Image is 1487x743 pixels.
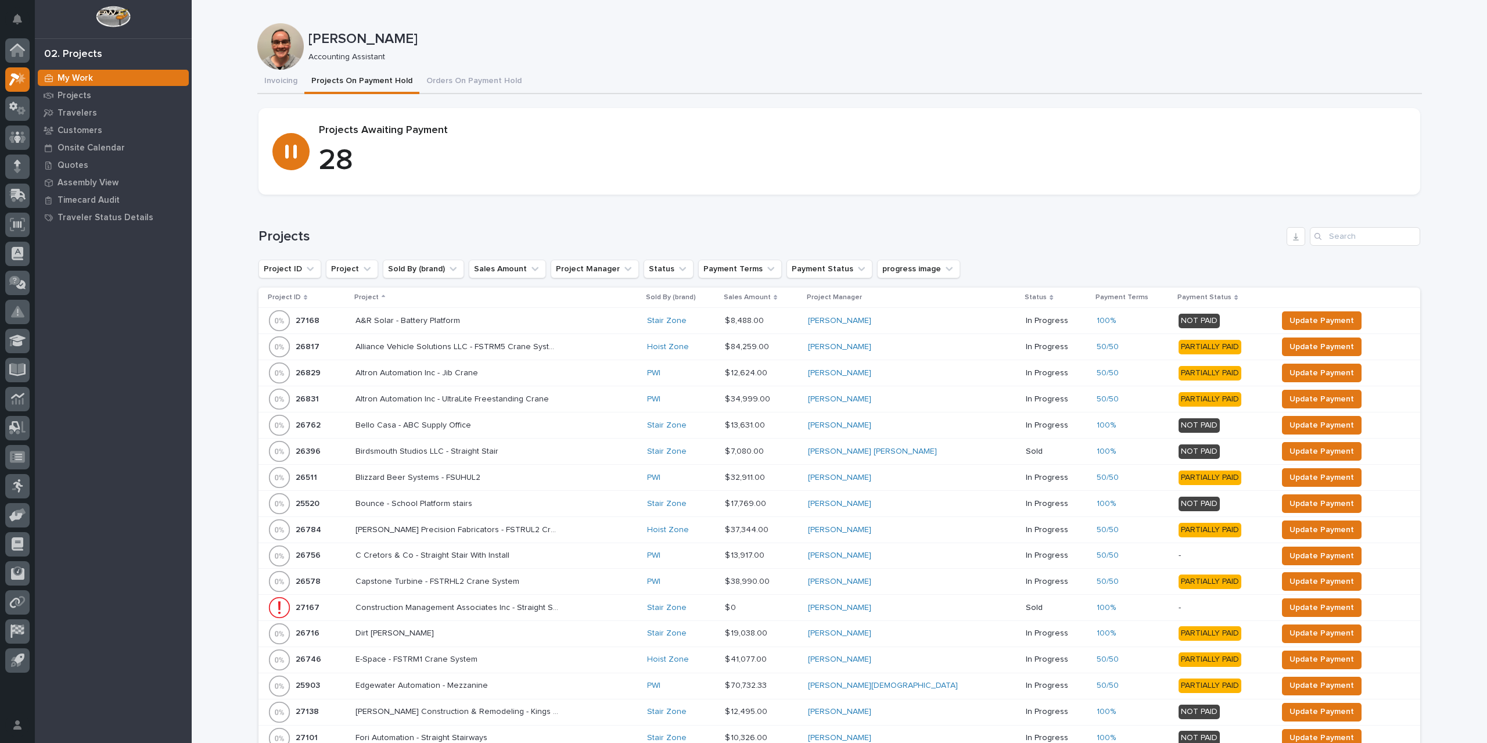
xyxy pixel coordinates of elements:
a: [PERSON_NAME] [808,342,871,352]
a: 50/50 [1097,551,1119,561]
p: Birdsmouth Studios LLC - Straight Stair [355,444,501,457]
a: 100% [1097,629,1116,638]
p: $ 32,911.00 [725,471,767,483]
p: In Progress [1026,629,1087,638]
button: Status [644,260,694,278]
p: [PERSON_NAME] [308,31,1417,48]
p: Blizzard Beer Systems - FSUHUL2 [355,471,483,483]
p: 27138 [296,705,321,717]
a: [PERSON_NAME] [808,394,871,404]
div: PARTIALLY PAID [1179,392,1241,407]
a: [PERSON_NAME] [808,525,871,535]
p: Sold [1026,447,1087,457]
span: Update Payment [1290,601,1354,615]
button: Update Payment [1282,494,1362,513]
a: PWI [647,577,660,587]
span: Update Payment [1290,314,1354,328]
a: [PERSON_NAME] [808,499,871,509]
p: $ 37,344.00 [725,523,771,535]
button: Update Payment [1282,677,1362,695]
img: Workspace Logo [96,6,130,27]
p: Sold By (brand) [646,291,696,304]
a: [PERSON_NAME] [808,473,871,483]
a: 100% [1097,707,1116,717]
p: Project Manager [807,291,862,304]
a: Stair Zone [647,447,687,457]
input: Search [1310,227,1420,246]
p: In Progress [1026,733,1087,743]
button: Update Payment [1282,390,1362,408]
div: PARTIALLY PAID [1179,523,1241,537]
button: Payment Status [786,260,872,278]
span: Update Payment [1290,418,1354,432]
div: NOT PAID [1179,705,1220,719]
a: [PERSON_NAME] [808,316,871,326]
p: Travelers [58,108,97,119]
a: 50/50 [1097,368,1119,378]
div: NOT PAID [1179,444,1220,459]
p: $ 12,495.00 [725,705,770,717]
a: Projects [35,87,192,104]
h1: Projects [258,228,1282,245]
p: Projects [58,91,91,101]
a: PWI [647,551,660,561]
a: [PERSON_NAME] [808,629,871,638]
p: Alliance Vehicle Solutions LLC - FSTRM5 Crane System [355,340,561,352]
button: Update Payment [1282,624,1362,643]
span: Update Payment [1290,549,1354,563]
div: NOT PAID [1179,314,1220,328]
a: 100% [1097,499,1116,509]
p: $ 17,769.00 [725,497,768,509]
tr: 2639626396 Birdsmouth Studios LLC - Straight StairBirdsmouth Studios LLC - Straight Stair Stair Z... [258,439,1420,465]
a: 100% [1097,421,1116,430]
a: Quotes [35,156,192,174]
p: Quotes [58,160,88,171]
p: My Work [58,73,93,84]
p: Assembly View [58,178,118,188]
p: 26831 [296,392,321,404]
tr: 2675626756 C Cretors & Co - Straight Stair With InstallC Cretors & Co - Straight Stair With Insta... [258,543,1420,569]
div: 02. Projects [44,48,102,61]
p: Capstone Turbine - FSTRHL2 Crane System [355,575,522,587]
div: PARTIALLY PAID [1179,626,1241,641]
p: $ 0 [725,601,738,613]
button: Update Payment [1282,703,1362,722]
p: 26829 [296,366,323,378]
p: - [1179,603,1268,613]
p: 26756 [296,548,323,561]
p: 25903 [296,679,322,691]
div: PARTIALLY PAID [1179,652,1241,667]
a: PWI [647,473,660,483]
p: 25520 [296,497,322,509]
p: Bello Casa - ABC Supply Office [355,418,473,430]
a: 50/50 [1097,394,1119,404]
p: $ 38,990.00 [725,575,772,587]
button: Update Payment [1282,442,1362,461]
button: Update Payment [1282,598,1362,617]
button: Notifications [5,7,30,31]
p: 27168 [296,314,322,326]
tr: 2683126831 Altron Automation Inc - UltraLite Freestanding CraneAltron Automation Inc - UltraLite ... [258,386,1420,412]
button: Sold By (brand) [383,260,464,278]
p: $ 84,259.00 [725,340,771,352]
p: [PERSON_NAME] Precision Fabricators - FSTRUL2 Crane System [355,523,561,535]
button: Update Payment [1282,364,1362,382]
div: PARTIALLY PAID [1179,679,1241,693]
p: In Progress [1026,499,1087,509]
a: My Work [35,69,192,87]
button: Project [326,260,378,278]
tr: 2716827168 A&R Solar - Battery PlatformA&R Solar - Battery Platform Stair Zone $ 8,488.00$ 8,488.... [258,308,1420,334]
button: Update Payment [1282,521,1362,539]
p: 26511 [296,471,319,483]
button: Payment Terms [698,260,782,278]
tr: 2674626746 E-Space - FSTRM1 Crane SystemE-Space - FSTRM1 Crane System Hoist Zone $ 41,077.00$ 41,... [258,647,1420,673]
a: Travelers [35,104,192,121]
p: In Progress [1026,394,1087,404]
p: Accounting Assistant [308,52,1413,62]
p: In Progress [1026,655,1087,665]
a: Stair Zone [647,603,687,613]
a: 50/50 [1097,577,1119,587]
span: Update Payment [1290,497,1354,511]
a: [PERSON_NAME] [808,603,871,613]
p: Edgewater Automation - Mezzanine [355,679,490,691]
